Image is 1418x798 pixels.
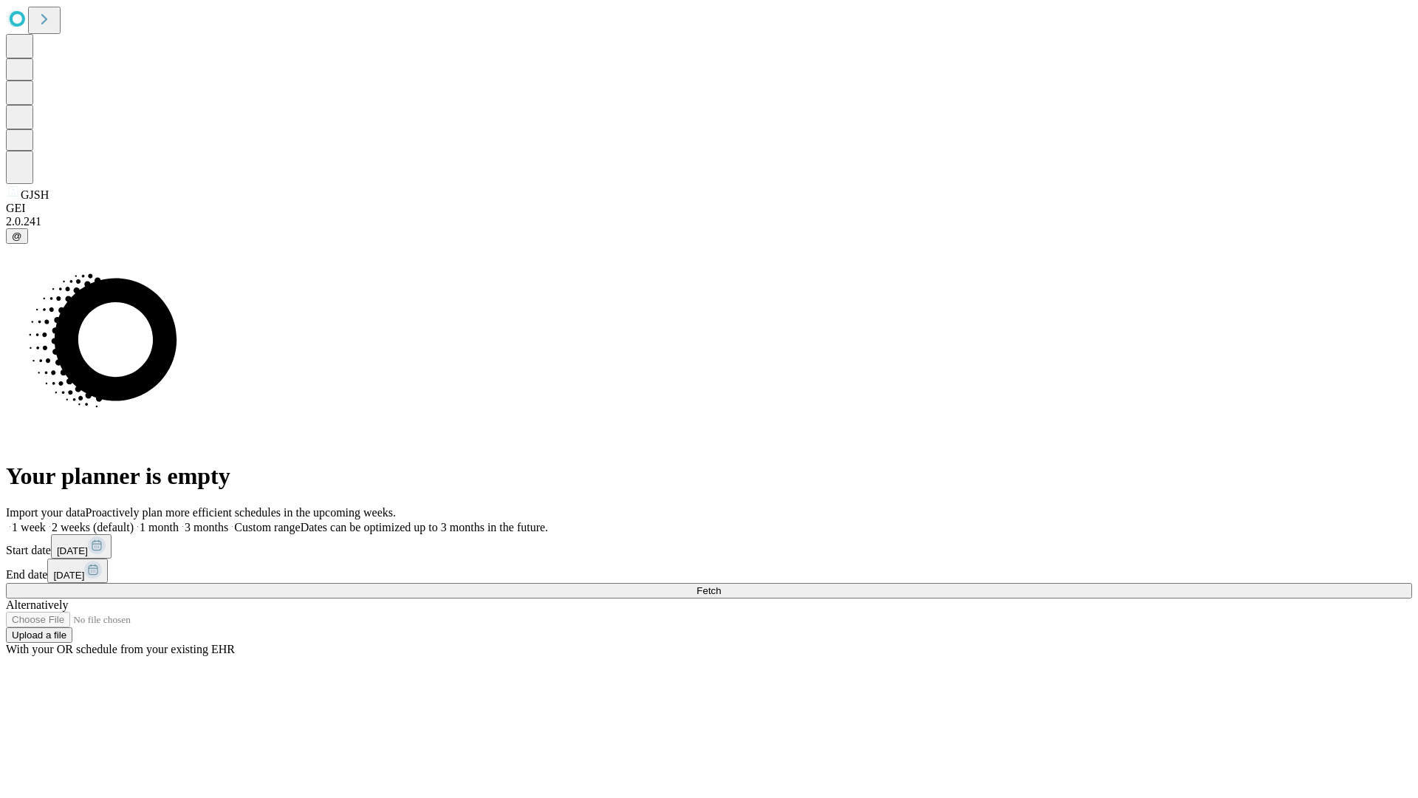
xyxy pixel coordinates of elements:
span: 2 weeks (default) [52,521,134,533]
button: [DATE] [47,559,108,583]
span: With your OR schedule from your existing EHR [6,643,235,655]
span: [DATE] [53,570,84,581]
span: Custom range [234,521,300,533]
span: @ [12,231,22,242]
div: GEI [6,202,1412,215]
span: Dates can be optimized up to 3 months in the future. [301,521,548,533]
span: 1 week [12,521,46,533]
div: 2.0.241 [6,215,1412,228]
span: [DATE] [57,545,88,556]
div: Start date [6,534,1412,559]
button: Fetch [6,583,1412,598]
span: 1 month [140,521,179,533]
span: 3 months [185,521,228,533]
span: Proactively plan more efficient schedules in the upcoming weeks. [86,506,396,519]
h1: Your planner is empty [6,463,1412,490]
span: Import your data [6,506,86,519]
span: Fetch [696,585,721,596]
button: Upload a file [6,627,72,643]
button: [DATE] [51,534,112,559]
div: End date [6,559,1412,583]
button: @ [6,228,28,244]
span: GJSH [21,188,49,201]
span: Alternatively [6,598,68,611]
